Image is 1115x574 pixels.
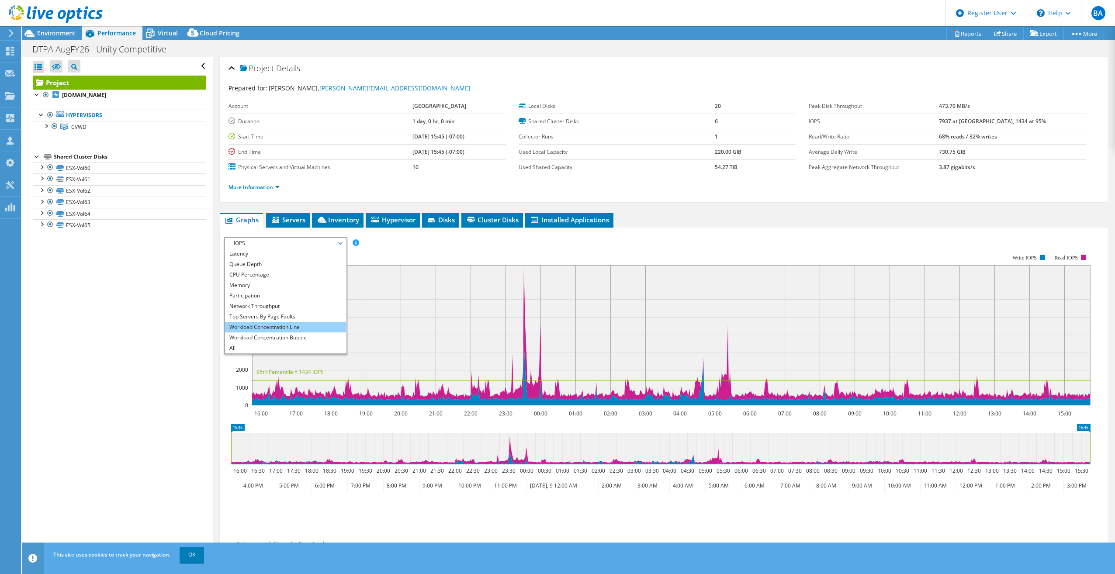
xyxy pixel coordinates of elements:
[229,163,412,172] label: Physical Servers and Virtual Machines
[28,45,180,54] h1: DTPA AugFY26 - Unity Competitive
[394,410,407,417] text: 20:00
[270,215,305,224] span: Servers
[484,467,497,474] text: 23:00
[97,29,136,37] span: Performance
[62,91,106,99] b: [DOMAIN_NAME]
[33,208,206,219] a: ESX-Vol64
[229,238,342,249] span: IOPS
[627,467,641,474] text: 03:00
[809,102,939,111] label: Peak Disk Throughput
[225,301,346,311] li: Network Throughput
[180,547,204,563] a: OK
[645,467,658,474] text: 03:30
[1021,467,1034,474] text: 14:00
[322,467,336,474] text: 18:30
[245,401,248,409] text: 0
[33,76,206,90] a: Project
[1074,467,1088,474] text: 15:30
[946,27,988,40] a: Reports
[939,118,1046,125] b: 7937 at [GEOGRAPHIC_DATA], 1434 at 95%
[412,133,464,140] b: [DATE] 15:45 (-07:00)
[638,410,652,417] text: 03:00
[254,410,267,417] text: 16:00
[939,163,975,171] b: 3.87 gigabits/s
[519,467,533,474] text: 00:00
[225,259,346,270] li: Queue Depth
[429,410,442,417] text: 21:00
[698,467,712,474] text: 05:00
[412,148,464,156] b: [DATE] 15:45 (-07:00)
[225,343,346,353] li: All
[734,467,748,474] text: 06:00
[555,467,569,474] text: 01:00
[229,84,267,92] label: Prepared for:
[913,467,927,474] text: 11:00
[530,215,609,224] span: Installed Applications
[859,467,873,474] text: 09:30
[809,132,939,141] label: Read/Write Ratio
[603,410,617,417] text: 02:00
[316,215,359,224] span: Inventory
[673,410,686,417] text: 04:00
[877,467,891,474] text: 10:00
[1037,9,1045,17] svg: \n
[568,410,582,417] text: 01:00
[466,467,479,474] text: 22:30
[158,29,178,37] span: Virtual
[225,332,346,343] li: Workload Concentration Bubble
[229,132,412,141] label: Start Time
[806,467,819,474] text: 08:00
[752,467,765,474] text: 06:30
[33,219,206,231] a: ESX-Vol65
[743,410,756,417] text: 06:00
[33,185,206,197] a: ESX-Vol62
[715,148,741,156] b: 220.00 GiB
[305,467,318,474] text: 18:00
[224,536,328,553] h2: Advanced Graph Controls
[466,215,519,224] span: Cluster Disks
[715,133,718,140] b: 1
[1057,410,1071,417] text: 15:00
[537,467,551,474] text: 00:30
[412,118,455,125] b: 1 day, 0 hr, 0 min
[1039,467,1052,474] text: 14:30
[931,467,945,474] text: 11:30
[918,410,931,417] text: 11:00
[895,467,909,474] text: 10:30
[987,410,1001,417] text: 13:00
[939,102,970,110] b: 473.70 MB/s
[1022,410,1036,417] text: 14:00
[715,163,738,171] b: 54.27 TiB
[33,173,206,185] a: ESX-Vol61
[224,215,259,224] span: Graphs
[225,270,346,280] li: CPU Percentage
[985,467,998,474] text: 13:00
[225,249,346,259] li: Latency
[949,467,963,474] text: 12:00
[370,215,416,224] span: Hypervisor
[519,117,715,126] label: Shared Cluster Disks
[251,467,264,474] text: 16:30
[340,467,354,474] text: 19:00
[680,467,694,474] text: 04:30
[499,410,512,417] text: 23:00
[1003,467,1016,474] text: 13:30
[229,117,412,126] label: Duration
[33,90,206,101] a: [DOMAIN_NAME]
[778,410,791,417] text: 07:00
[1012,255,1037,261] text: Write IOPS
[1023,27,1064,40] a: Export
[502,467,515,474] text: 23:30
[33,121,206,132] a: CVWD
[33,197,206,208] a: ESX-Vol63
[358,467,372,474] text: 19:30
[609,467,623,474] text: 02:30
[533,410,547,417] text: 00:00
[236,366,248,373] text: 2000
[716,467,730,474] text: 05:30
[37,29,76,37] span: Environment
[394,467,408,474] text: 20:30
[519,102,715,111] label: Local Disks
[256,368,324,376] text: 95th Percentile = 1434 IOPS
[841,467,855,474] text: 09:00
